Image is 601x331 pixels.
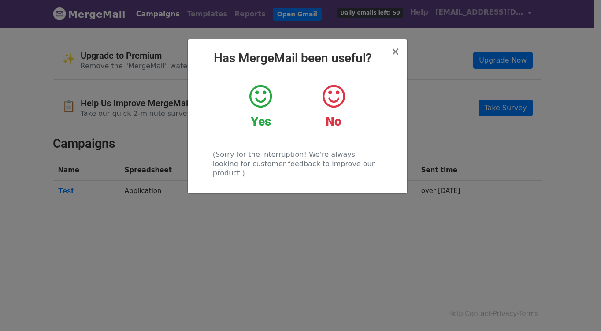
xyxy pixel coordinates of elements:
[326,114,341,129] strong: No
[391,46,400,57] button: Close
[213,150,382,178] p: (Sorry for the interruption! We're always looking for customer feedback to improve our product.)
[391,45,400,58] span: ×
[304,83,363,129] a: No
[231,83,290,129] a: Yes
[195,51,400,66] h2: Has MergeMail been useful?
[251,114,271,129] strong: Yes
